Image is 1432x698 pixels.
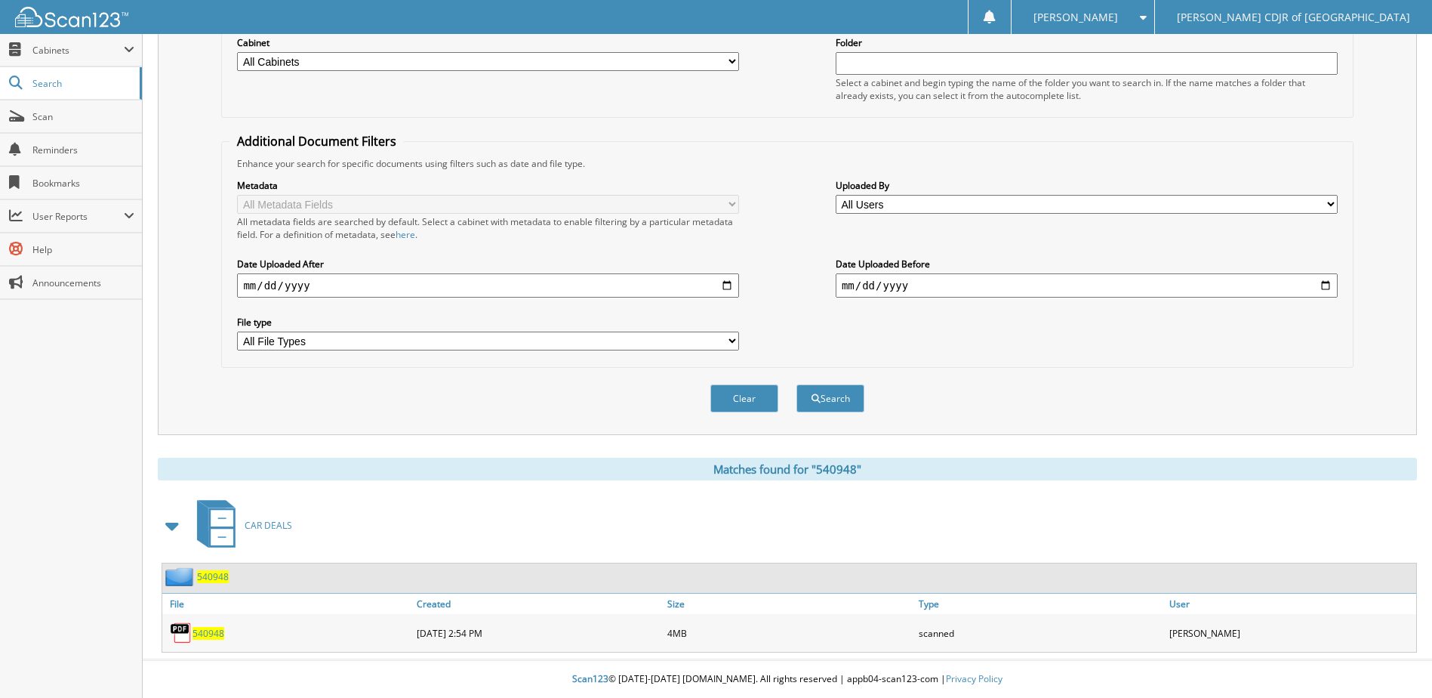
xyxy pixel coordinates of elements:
[237,215,739,241] div: All metadata fields are searched by default. Select a cabinet with metadata to enable filtering b...
[1166,594,1416,614] a: User
[32,77,132,90] span: Search
[664,594,914,614] a: Size
[237,316,739,329] label: File type
[162,594,413,614] a: File
[836,258,1338,270] label: Date Uploaded Before
[229,157,1344,170] div: Enhance your search for specific documents using filters such as date and file type.
[396,228,415,241] a: here
[413,618,664,648] div: [DATE] 2:54 PM
[197,570,229,583] a: 540948
[15,7,128,27] img: scan123-logo-white.svg
[664,618,914,648] div: 4MB
[413,594,664,614] a: Created
[170,622,192,644] img: PDF.png
[229,133,404,150] legend: Additional Document Filters
[32,177,134,190] span: Bookmarks
[710,385,778,412] button: Clear
[1033,13,1118,22] span: [PERSON_NAME]
[32,110,134,123] span: Scan
[836,36,1338,49] label: Folder
[1166,618,1416,648] div: [PERSON_NAME]
[915,618,1166,648] div: scanned
[836,179,1338,192] label: Uploaded By
[572,672,608,685] span: Scan123
[165,567,197,586] img: folder2.png
[32,144,134,156] span: Reminders
[32,210,124,223] span: User Reports
[836,273,1338,298] input: end
[192,627,224,640] a: 540948
[1177,13,1410,22] span: [PERSON_NAME] CDJR of [GEOGRAPHIC_DATA]
[32,243,134,256] span: Help
[796,385,864,412] button: Search
[237,36,739,49] label: Cabinet
[237,179,739,192] label: Metadata
[245,519,292,532] span: CAR DEALS
[32,44,124,57] span: Cabinets
[237,258,739,270] label: Date Uploaded After
[237,273,739,298] input: start
[32,276,134,289] span: Announcements
[188,496,292,555] a: CAR DEALS
[836,76,1338,102] div: Select a cabinet and begin typing the name of the folder you want to search in. If the name match...
[946,672,1002,685] a: Privacy Policy
[143,661,1432,698] div: © [DATE]-[DATE] [DOMAIN_NAME]. All rights reserved | appb04-scan123-com |
[915,594,1166,614] a: Type
[158,458,1417,480] div: Matches found for "540948"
